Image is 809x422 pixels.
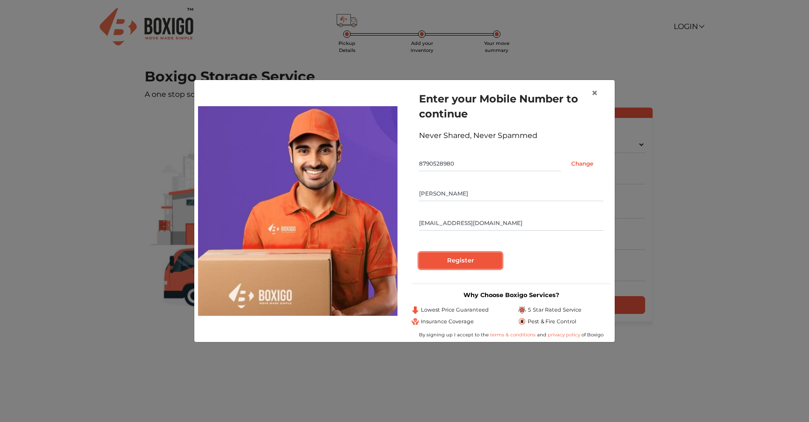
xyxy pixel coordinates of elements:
[528,306,581,314] span: 5 Star Rated Service
[412,331,611,338] div: By signing up I accept to the and of Boxigo
[421,306,489,314] span: Lowest Price Guaranteed
[421,318,474,326] span: Insurance Coverage
[419,156,561,171] input: Mobile No
[591,86,598,100] span: ×
[528,318,576,326] span: Pest & Fire Control
[419,130,603,141] div: Never Shared, Never Spammed
[198,106,397,316] img: storage-img
[561,156,603,171] input: Change
[546,332,581,338] a: privacy policy
[419,216,603,231] input: Email Id
[490,332,537,338] a: terms & conditions
[419,253,502,269] input: Register
[584,80,605,106] button: Close
[419,91,603,121] h1: Enter your Mobile Number to continue
[412,291,611,298] h3: Why Choose Boxigo Services?
[419,186,603,201] input: Your Name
